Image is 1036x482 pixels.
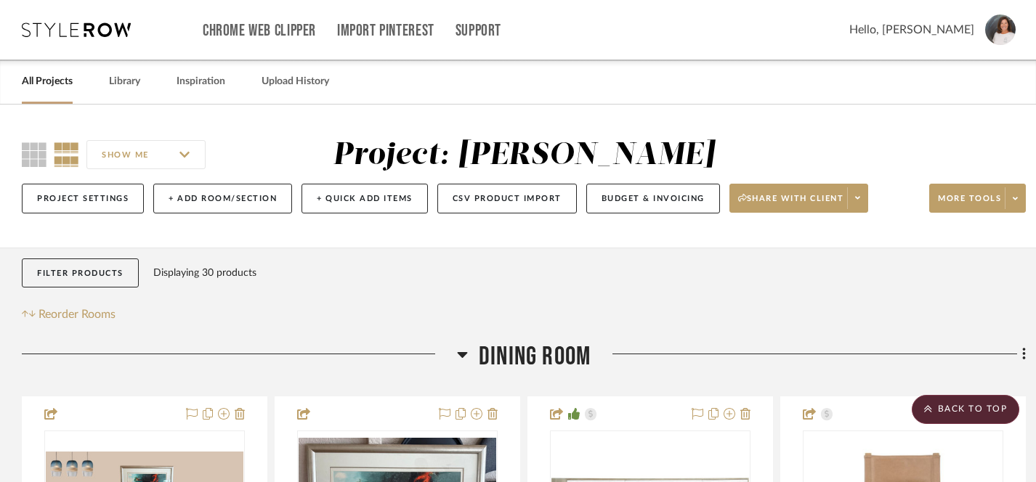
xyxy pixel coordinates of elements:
[22,184,144,213] button: Project Settings
[929,184,1026,213] button: More tools
[849,21,974,38] span: Hello, [PERSON_NAME]
[22,306,116,323] button: Reorder Rooms
[729,184,869,213] button: Share with client
[985,15,1016,45] img: avatar
[39,306,116,323] span: Reorder Rooms
[153,258,256,287] div: Displaying 30 products
[437,184,577,213] button: CSV Product Import
[203,25,316,37] a: Chrome Web Clipper
[262,72,329,91] a: Upload History
[109,72,140,91] a: Library
[738,193,844,215] span: Share with client
[302,184,428,213] button: + Quick Add Items
[912,395,1019,424] scroll-to-top-button: BACK TO TOP
[333,140,715,171] div: Project: [PERSON_NAME]
[479,341,591,372] span: Dining Room
[337,25,434,37] a: Import Pinterest
[938,193,1001,215] span: More tools
[586,184,720,213] button: Budget & Invoicing
[177,72,225,91] a: Inspiration
[22,72,73,91] a: All Projects
[22,258,139,288] button: Filter Products
[456,25,501,37] a: Support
